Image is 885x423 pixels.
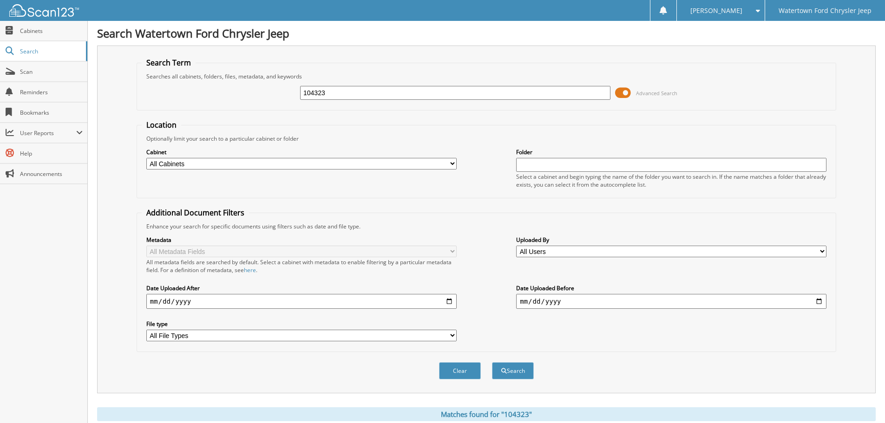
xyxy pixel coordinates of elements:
[20,27,83,35] span: Cabinets
[142,58,196,68] legend: Search Term
[20,109,83,117] span: Bookmarks
[20,150,83,157] span: Help
[142,135,831,143] div: Optionally limit your search to a particular cabinet or folder
[20,129,76,137] span: User Reports
[142,222,831,230] div: Enhance your search for specific documents using filters such as date and file type.
[9,4,79,17] img: scan123-logo-white.svg
[146,294,457,309] input: start
[20,47,81,55] span: Search
[146,320,457,328] label: File type
[97,26,876,41] h1: Search Watertown Ford Chrysler Jeep
[146,236,457,244] label: Metadata
[20,68,83,76] span: Scan
[439,362,481,379] button: Clear
[142,208,249,218] legend: Additional Document Filters
[146,284,457,292] label: Date Uploaded After
[142,120,181,130] legend: Location
[516,294,826,309] input: end
[146,258,457,274] div: All metadata fields are searched by default. Select a cabinet with metadata to enable filtering b...
[690,8,742,13] span: [PERSON_NAME]
[492,362,534,379] button: Search
[516,236,826,244] label: Uploaded By
[146,148,457,156] label: Cabinet
[142,72,831,80] div: Searches all cabinets, folders, files, metadata, and keywords
[516,148,826,156] label: Folder
[516,284,826,292] label: Date Uploaded Before
[97,407,876,421] div: Matches found for "104323"
[636,90,677,97] span: Advanced Search
[20,88,83,96] span: Reminders
[20,170,83,178] span: Announcements
[516,173,826,189] div: Select a cabinet and begin typing the name of the folder you want to search in. If the name match...
[244,266,256,274] a: here
[779,8,872,13] span: Watertown Ford Chrysler Jeep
